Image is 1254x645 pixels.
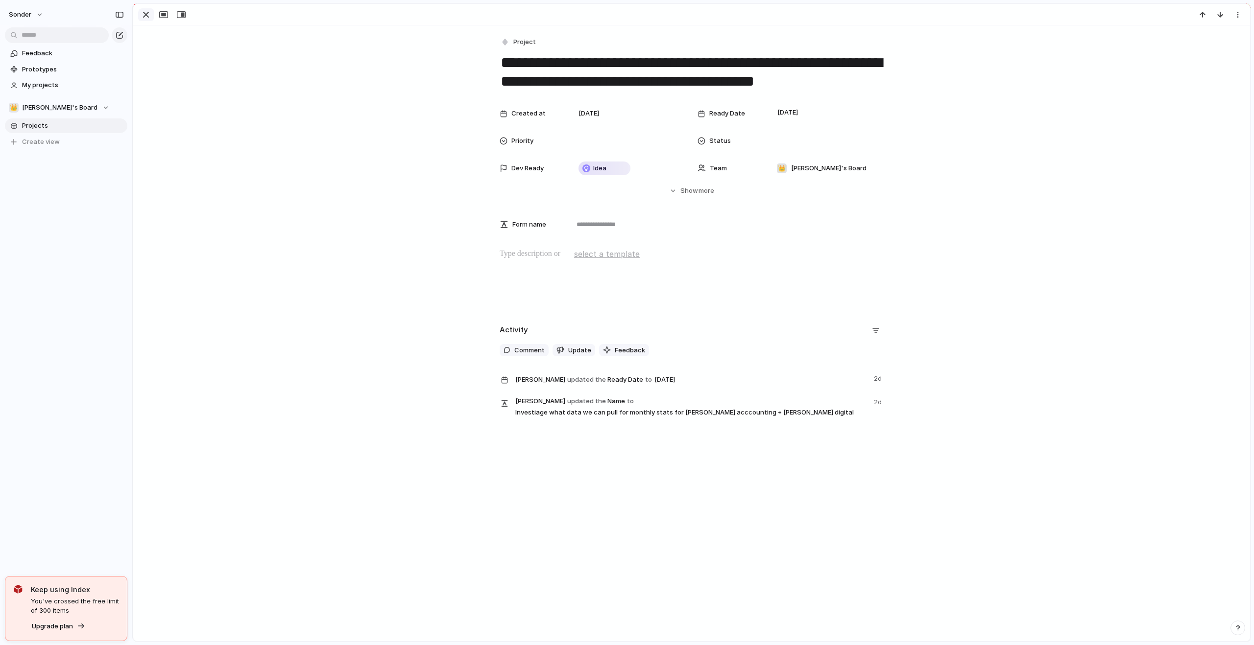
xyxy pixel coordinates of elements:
button: Create view [5,135,127,149]
span: [PERSON_NAME] [515,375,565,385]
span: Show [680,186,698,196]
span: [DATE] [579,109,599,118]
span: to [645,375,652,385]
span: 2d [874,372,884,384]
span: Comment [514,346,545,355]
button: Showmore [500,182,884,200]
span: Priority [511,136,533,146]
span: sonder [9,10,31,20]
a: My projects [5,78,127,92]
span: Upgrade plan [32,622,73,631]
span: Team [710,163,727,173]
button: sonder [4,7,48,23]
span: Keep using Index [31,584,119,595]
h2: Activity [500,324,528,336]
span: Name Investiage what data we can pull for monthly stats for [PERSON_NAME] acccounting + [PERSON_N... [515,395,868,417]
span: My projects [22,80,124,90]
span: Feedback [615,346,645,355]
span: Ready Date [515,372,868,387]
button: Comment [500,344,549,357]
span: Status [709,136,731,146]
button: Upgrade plan [29,620,88,633]
span: select a template [574,248,640,260]
button: Project [499,35,539,49]
span: to [627,396,634,406]
span: [DATE] [775,107,801,118]
span: 2d [874,395,884,407]
span: Prototypes [22,65,124,74]
span: [PERSON_NAME]'s Board [22,103,97,113]
span: [PERSON_NAME]'s Board [791,163,867,173]
button: Feedback [599,344,649,357]
span: updated the [567,375,606,385]
span: [PERSON_NAME] [515,396,565,406]
span: Dev Ready [511,163,544,173]
span: Create view [22,137,60,147]
span: Projects [22,121,124,131]
span: Update [568,346,591,355]
span: [DATE] [652,374,678,386]
span: Created at [511,109,546,118]
div: 👑 [777,163,787,173]
span: Form name [512,220,546,230]
span: Feedback [22,48,124,58]
span: more [699,186,714,196]
button: Update [553,344,595,357]
span: updated the [567,396,606,406]
span: Ready Date [709,109,745,118]
a: Feedback [5,46,127,61]
span: Project [513,37,536,47]
a: Prototypes [5,62,127,77]
div: 👑 [9,103,19,113]
span: Idea [593,163,606,173]
span: You've crossed the free limit of 300 items [31,597,119,616]
button: 👑[PERSON_NAME]'s Board [5,100,127,115]
button: select a template [573,247,641,261]
a: Projects [5,118,127,133]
